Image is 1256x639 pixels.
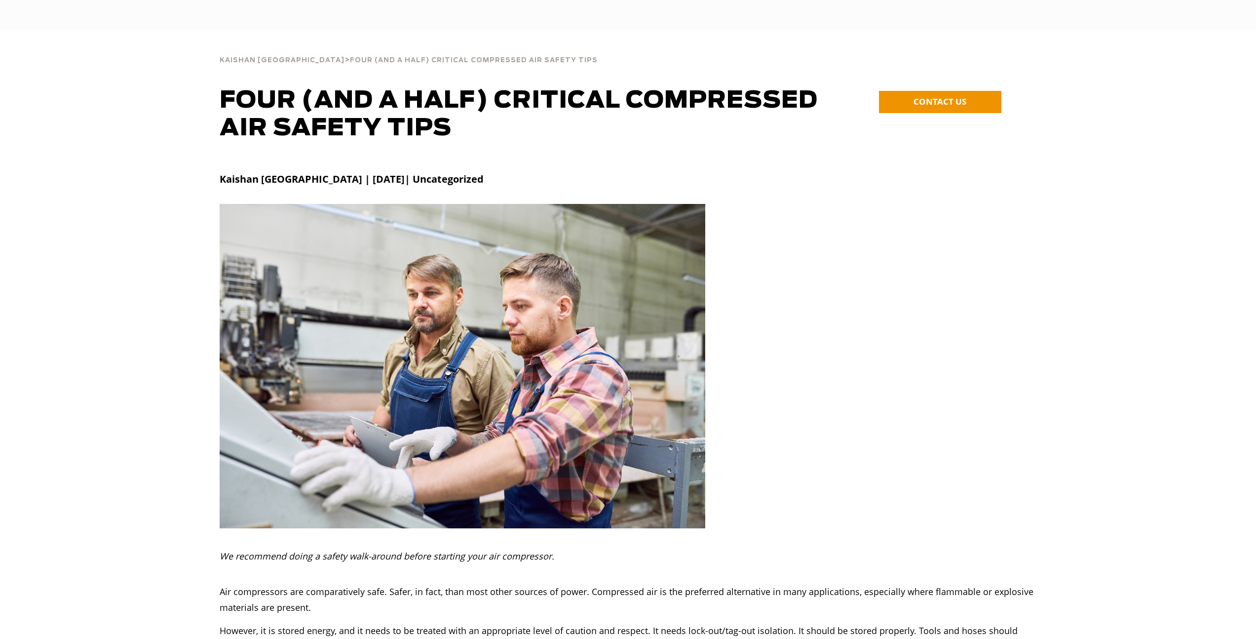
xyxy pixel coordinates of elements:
strong: Kaishan [GEOGRAPHIC_DATA] | [DATE]| Uncategorized [220,172,484,186]
span: Four (and a Half) Critical Compressed Air Safety Tips [350,57,598,64]
em: We recommend doing a safety walk-around before starting your air compressor. [220,550,554,562]
div: > [220,45,598,68]
a: Kaishan [GEOGRAPHIC_DATA] [220,55,344,64]
span: Kaishan [GEOGRAPHIC_DATA] [220,57,344,64]
h1: Four (and a Half) Critical Compressed Air Safety Tips [220,87,830,142]
img: Four (and a Half) Critical Compressed Air Safety Tips [220,204,705,528]
p: Air compressors are comparatively safe. Safer, in fact, than most other sources of power. Compres... [220,584,1037,615]
span: CONTACT US [913,96,966,107]
a: Four (and a Half) Critical Compressed Air Safety Tips [350,55,598,64]
a: CONTACT US [879,91,1001,113]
